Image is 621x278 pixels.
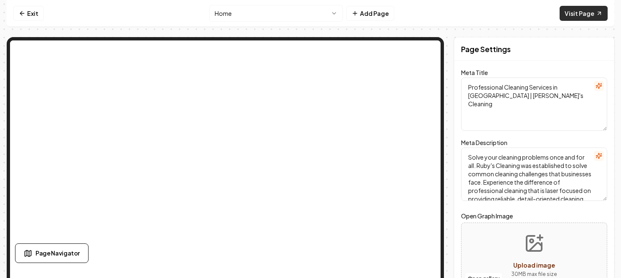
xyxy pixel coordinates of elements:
[513,261,555,269] span: Upload image
[461,139,507,146] label: Meta Description
[15,243,89,263] button: Page Navigator
[560,6,608,21] a: Visit Page
[346,6,394,21] button: Add Page
[461,211,607,221] label: Open Graph Image
[13,6,44,21] a: Exit
[461,43,511,55] h2: Page Settings
[35,249,80,258] span: Page Navigator
[461,69,488,76] label: Meta Title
